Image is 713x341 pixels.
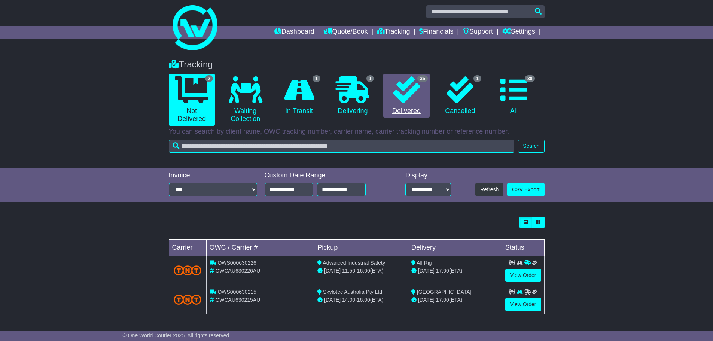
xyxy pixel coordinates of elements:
[265,171,385,180] div: Custom Date Range
[274,26,314,39] a: Dashboard
[222,74,268,126] a: Waiting Collection
[169,171,257,180] div: Invoice
[342,268,355,274] span: 11:50
[418,268,435,274] span: [DATE]
[417,260,432,266] span: All Rig
[436,297,449,303] span: 17:00
[502,240,544,256] td: Status
[165,59,548,70] div: Tracking
[437,74,483,118] a: 1 Cancelled
[317,267,405,275] div: - (ETA)
[324,297,341,303] span: [DATE]
[169,74,215,126] a: 2 Not Delivered
[217,289,256,295] span: OWS000630215
[408,240,502,256] td: Delivery
[366,75,374,82] span: 1
[317,296,405,304] div: - (ETA)
[463,26,493,39] a: Support
[169,240,206,256] td: Carrier
[502,26,535,39] a: Settings
[419,26,453,39] a: Financials
[323,26,368,39] a: Quote/Book
[473,75,481,82] span: 1
[405,171,451,180] div: Display
[518,140,544,153] button: Search
[505,298,541,311] a: View Order
[215,297,260,303] span: OWCAU630215AU
[174,265,202,275] img: TNT_Domestic.png
[174,295,202,305] img: TNT_Domestic.png
[342,297,355,303] span: 14:00
[314,240,408,256] td: Pickup
[411,267,499,275] div: (ETA)
[377,26,410,39] a: Tracking
[411,296,499,304] div: (ETA)
[525,75,535,82] span: 38
[276,74,322,118] a: 1 In Transit
[215,268,260,274] span: OWCAU630226AU
[206,240,314,256] td: OWC / Carrier #
[507,183,544,196] a: CSV Export
[417,75,427,82] span: 35
[475,183,503,196] button: Refresh
[418,297,435,303] span: [DATE]
[417,289,472,295] span: [GEOGRAPHIC_DATA]
[123,332,231,338] span: © One World Courier 2025. All rights reserved.
[436,268,449,274] span: 17:00
[324,268,341,274] span: [DATE]
[323,260,385,266] span: Advanced Industrial Safety
[357,268,370,274] span: 16:00
[505,269,541,282] a: View Order
[323,289,382,295] span: Skylotec Australia Pty Ltd
[383,74,429,118] a: 35 Delivered
[330,74,376,118] a: 1 Delivering
[357,297,370,303] span: 16:00
[491,74,537,118] a: 38 All
[169,128,545,136] p: You can search by client name, OWC tracking number, carrier name, carrier tracking number or refe...
[205,75,213,82] span: 2
[217,260,256,266] span: OWS000630226
[313,75,320,82] span: 1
